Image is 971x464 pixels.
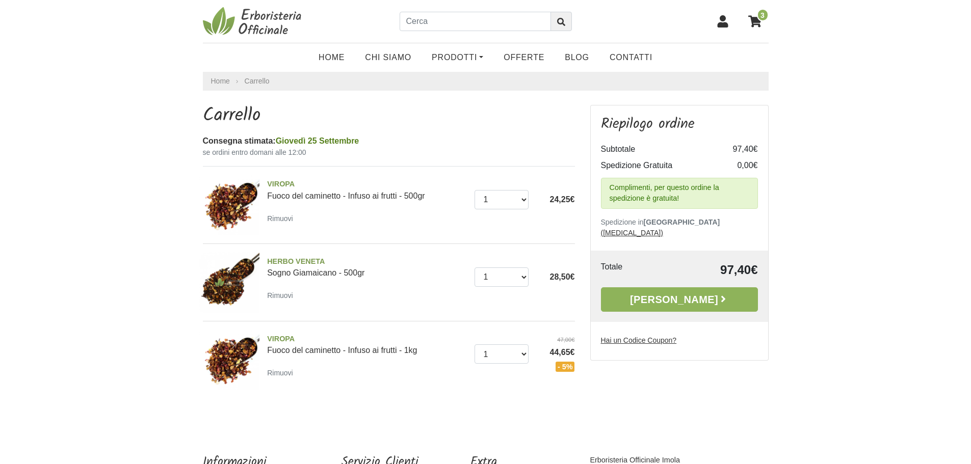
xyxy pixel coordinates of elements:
a: [PERSON_NAME] [601,287,758,312]
input: Cerca [400,12,551,31]
a: VIROPAFuoco del caminetto - Infuso ai frutti - 1kg [267,334,467,355]
a: 3 [743,9,769,34]
a: Rimuovi [267,289,297,302]
td: Spedizione Gratuita [601,157,717,174]
span: VIROPA [267,334,467,345]
td: Subtotale [601,141,717,157]
img: Fuoco del caminetto - Infuso ai frutti - 500gr [199,175,260,235]
a: Carrello [245,77,270,85]
div: Complimenti, per questo ordine la spedizione è gratuita! [601,178,758,209]
td: Totale [601,261,659,279]
span: Giovedì 25 Settembre [276,137,359,145]
a: Contatti [599,47,663,68]
h1: Carrello [203,105,575,127]
a: Rimuovi [267,366,297,379]
h3: Riepilogo ordine [601,116,758,133]
small: Rimuovi [267,214,293,223]
img: Fuoco del caminetto - Infuso ai frutti - 1kg [199,330,260,390]
td: 0,00€ [717,157,758,174]
span: 24,25€ [550,195,575,204]
a: ([MEDICAL_DATA]) [601,229,663,237]
span: 44,65€ [536,346,575,359]
a: Prodotti [422,47,493,68]
td: 97,40€ [717,141,758,157]
a: Rimuovi [267,212,297,225]
span: 28,50€ [550,272,575,281]
a: Erboristeria Officinale Imola [590,456,680,464]
td: 97,40€ [659,261,758,279]
span: HERBO VENETA [267,256,467,267]
a: VIROPAFuoco del caminetto - Infuso ai frutti - 500gr [267,179,467,200]
span: - 5% [556,362,575,372]
a: OFFERTE [493,47,555,68]
img: Sogno Giamaicano - 500gr [199,252,260,313]
a: Home [308,47,355,68]
small: se ordini entro domani alle 12:00 [203,147,575,158]
label: Hai un Codice Coupon? [601,335,677,346]
img: Erboristeria Officinale [203,6,305,37]
p: Spedizione in [601,217,758,238]
del: 47,00€ [536,336,575,344]
div: Consegna stimata: [203,135,575,147]
u: Hai un Codice Coupon? [601,336,677,344]
nav: breadcrumb [203,72,769,91]
a: Blog [555,47,599,68]
small: Rimuovi [267,369,293,377]
span: 3 [757,9,769,21]
b: [GEOGRAPHIC_DATA] [644,218,720,226]
span: VIROPA [267,179,467,190]
a: HERBO VENETASogno Giamaicano - 500gr [267,256,467,278]
a: Chi Siamo [355,47,422,68]
small: Rimuovi [267,291,293,299]
a: Home [211,76,230,87]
